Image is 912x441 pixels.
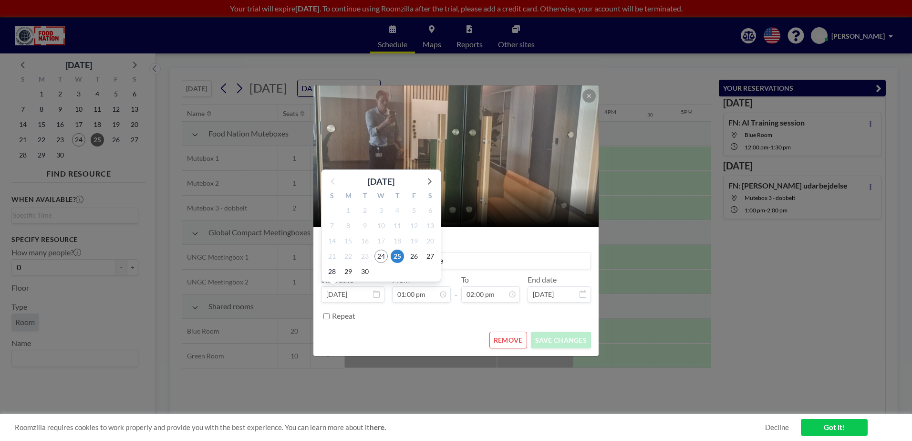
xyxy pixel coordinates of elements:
[424,204,437,217] span: Saturday, September 6, 2025
[461,275,469,284] label: To
[391,234,404,248] span: Thursday, September 18, 2025
[342,234,355,248] span: Monday, September 15, 2025
[324,190,340,203] div: S
[342,265,355,278] span: Monday, September 29, 2025
[358,204,372,217] span: Tuesday, September 2, 2025
[391,250,404,263] span: Thursday, September 25, 2025
[332,311,355,321] label: Repeat
[358,234,372,248] span: Tuesday, September 16, 2025
[15,423,765,432] span: Roomzilla requires cookies to work properly and provide you with the best experience. You can lea...
[531,332,591,348] button: SAVE CHANGES
[391,219,404,232] span: Thursday, September 11, 2025
[405,190,422,203] div: F
[528,275,557,284] label: End date
[455,278,457,299] span: -
[368,175,394,188] div: [DATE]
[765,423,789,432] a: Decline
[342,219,355,232] span: Monday, September 8, 2025
[407,219,421,232] span: Friday, September 12, 2025
[407,250,421,263] span: Friday, September 26, 2025
[325,250,339,263] span: Sunday, September 21, 2025
[374,204,388,217] span: Wednesday, September 3, 2025
[801,419,868,436] a: Got it!
[321,252,591,269] input: (No title)
[358,265,372,278] span: Tuesday, September 30, 2025
[370,423,386,431] a: here.
[325,234,339,248] span: Sunday, September 14, 2025
[407,204,421,217] span: Friday, September 5, 2025
[489,332,527,348] button: REMOVE
[374,219,388,232] span: Wednesday, September 10, 2025
[373,190,389,203] div: W
[424,234,437,248] span: Saturday, September 20, 2025
[357,190,373,203] div: T
[325,196,588,210] h2: Mutebox 3 - dobbelt
[391,204,404,217] span: Thursday, September 4, 2025
[424,250,437,263] span: Saturday, September 27, 2025
[358,250,372,263] span: Tuesday, September 23, 2025
[407,234,421,248] span: Friday, September 19, 2025
[342,250,355,263] span: Monday, September 22, 2025
[325,219,339,232] span: Sunday, September 7, 2025
[325,265,339,278] span: Sunday, September 28, 2025
[374,234,388,248] span: Wednesday, September 17, 2025
[340,190,356,203] div: M
[424,219,437,232] span: Saturday, September 13, 2025
[422,190,438,203] div: S
[389,190,405,203] div: T
[342,204,355,217] span: Monday, September 1, 2025
[358,219,372,232] span: Tuesday, September 9, 2025
[374,250,388,263] span: Wednesday, September 24, 2025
